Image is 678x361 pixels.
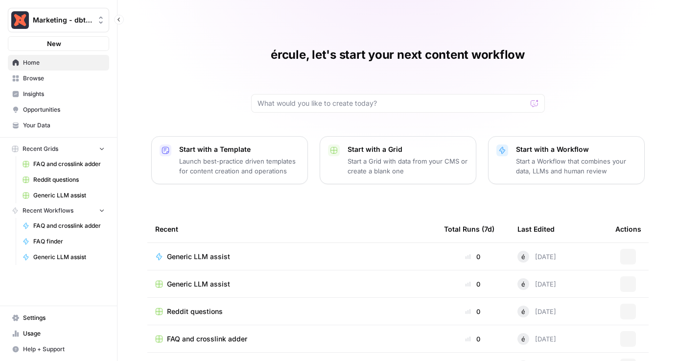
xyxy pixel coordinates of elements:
[271,47,525,63] h1: ércule, let's start your next content workflow
[8,142,109,156] button: Recent Grids
[33,175,105,184] span: Reddit questions
[517,216,555,242] div: Last Edited
[47,39,61,48] span: New
[8,71,109,86] a: Browse
[23,206,73,215] span: Recent Workflows
[155,279,428,289] a: Generic LLM assist
[179,144,300,154] p: Start with a Template
[8,86,109,102] a: Insights
[444,216,494,242] div: Total Runs (7d)
[257,98,527,108] input: What would you like to create today?
[18,156,109,172] a: FAQ and crosslink adder
[33,160,105,168] span: FAQ and crosslink adder
[444,307,502,316] div: 0
[18,249,109,265] a: Generic LLM assist
[488,136,645,184] button: Start with a WorkflowStart a Workflow that combines your data, LLMs and human review
[320,136,476,184] button: Start with a GridStart a Grid with data from your CMS or create a blank one
[348,144,468,154] p: Start with a Grid
[8,203,109,218] button: Recent Workflows
[348,156,468,176] p: Start a Grid with data from your CMS or create a blank one
[8,341,109,357] button: Help + Support
[167,279,230,289] span: Generic LLM assist
[18,188,109,203] a: Generic LLM assist
[155,334,428,344] a: FAQ and crosslink adder
[516,144,636,154] p: Start with a Workflow
[155,252,428,262] a: Generic LLM assist
[18,234,109,249] a: FAQ finder
[155,216,428,242] div: Recent
[155,307,428,316] a: Reddit questions
[179,156,300,176] p: Launch best-practice driven templates for content creation and operations
[8,310,109,326] a: Settings
[8,326,109,341] a: Usage
[444,252,502,262] div: 0
[33,191,105,200] span: Generic LLM assist
[517,278,556,290] div: [DATE]
[11,11,29,29] img: Marketing - dbt Labs Logo
[444,334,502,344] div: 0
[8,55,109,71] a: Home
[23,345,105,354] span: Help + Support
[33,15,92,25] span: Marketing - dbt Labs
[167,307,223,316] span: Reddit questions
[23,105,105,114] span: Opportunities
[167,334,247,344] span: FAQ and crosslink adder
[23,313,105,322] span: Settings
[18,218,109,234] a: FAQ and crosslink adder
[23,144,58,153] span: Recent Grids
[8,8,109,32] button: Workspace: Marketing - dbt Labs
[521,334,525,344] span: é
[8,36,109,51] button: New
[23,74,105,83] span: Browse
[521,252,525,262] span: é
[516,156,636,176] p: Start a Workflow that combines your data, LLMs and human review
[151,136,308,184] button: Start with a TemplateLaunch best-practice driven templates for content creation and operations
[33,221,105,230] span: FAQ and crosslink adder
[517,333,556,345] div: [DATE]
[23,329,105,338] span: Usage
[517,306,556,317] div: [DATE]
[8,118,109,133] a: Your Data
[444,279,502,289] div: 0
[23,90,105,98] span: Insights
[33,253,105,262] span: Generic LLM assist
[33,237,105,246] span: FAQ finder
[23,58,105,67] span: Home
[521,279,525,289] span: é
[167,252,230,262] span: Generic LLM assist
[521,307,525,316] span: é
[23,121,105,130] span: Your Data
[517,251,556,263] div: [DATE]
[18,172,109,188] a: Reddit questions
[8,102,109,118] a: Opportunities
[615,216,641,242] div: Actions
